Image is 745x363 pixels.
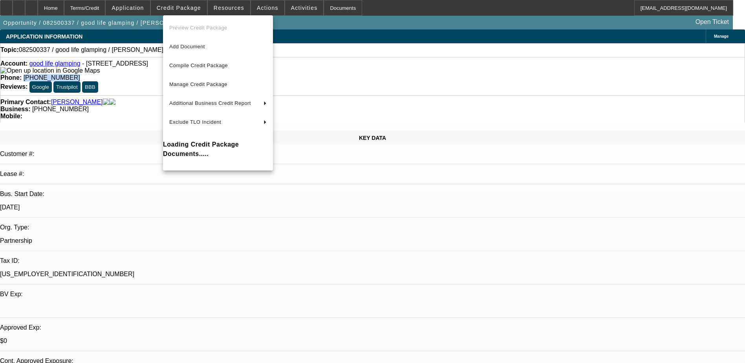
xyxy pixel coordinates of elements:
[169,62,228,68] span: Compile Credit Package
[163,140,273,159] h4: Loading Credit Package Documents.....
[169,100,251,106] span: Additional Business Credit Report
[169,81,227,87] span: Manage Credit Package
[169,119,221,125] span: Exclude TLO Incident
[169,44,205,49] span: Add Document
